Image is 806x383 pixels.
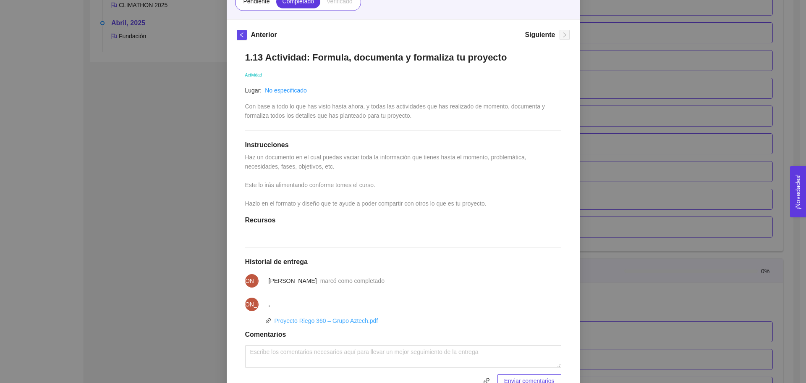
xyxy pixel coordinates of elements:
a: Proyecto Riego 360 – Grupo Aztech.pdf [275,317,378,324]
h5: Anterior [251,30,277,40]
span: [PERSON_NAME] [269,277,317,284]
strong: . [269,301,270,308]
article: Lugar: [245,86,262,95]
span: [PERSON_NAME] [228,274,276,288]
h1: 1.13 Actividad: Formula, documenta y formaliza tu proyecto [245,52,561,63]
button: left [237,30,247,40]
h1: Comentarios [245,330,561,339]
h5: Siguiente [525,30,555,40]
span: Haz un documento en el cual puedas vaciar toda la información que tienes hasta el momento, proble... [245,154,528,207]
span: Actividad [245,73,262,77]
h1: Recursos [245,216,561,225]
h1: Historial de entrega [245,258,561,266]
span: Con base a todo lo que has visto hasta ahora, y todas las actividades que has realizado de moment... [245,103,547,119]
span: link [265,318,271,324]
span: marcó como completado [320,277,385,284]
button: right [560,30,570,40]
span: [PERSON_NAME] [228,298,276,311]
a: No especificado [265,87,307,94]
span: left [237,32,246,38]
button: Open Feedback Widget [790,166,806,217]
h1: Instrucciones [245,141,561,149]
